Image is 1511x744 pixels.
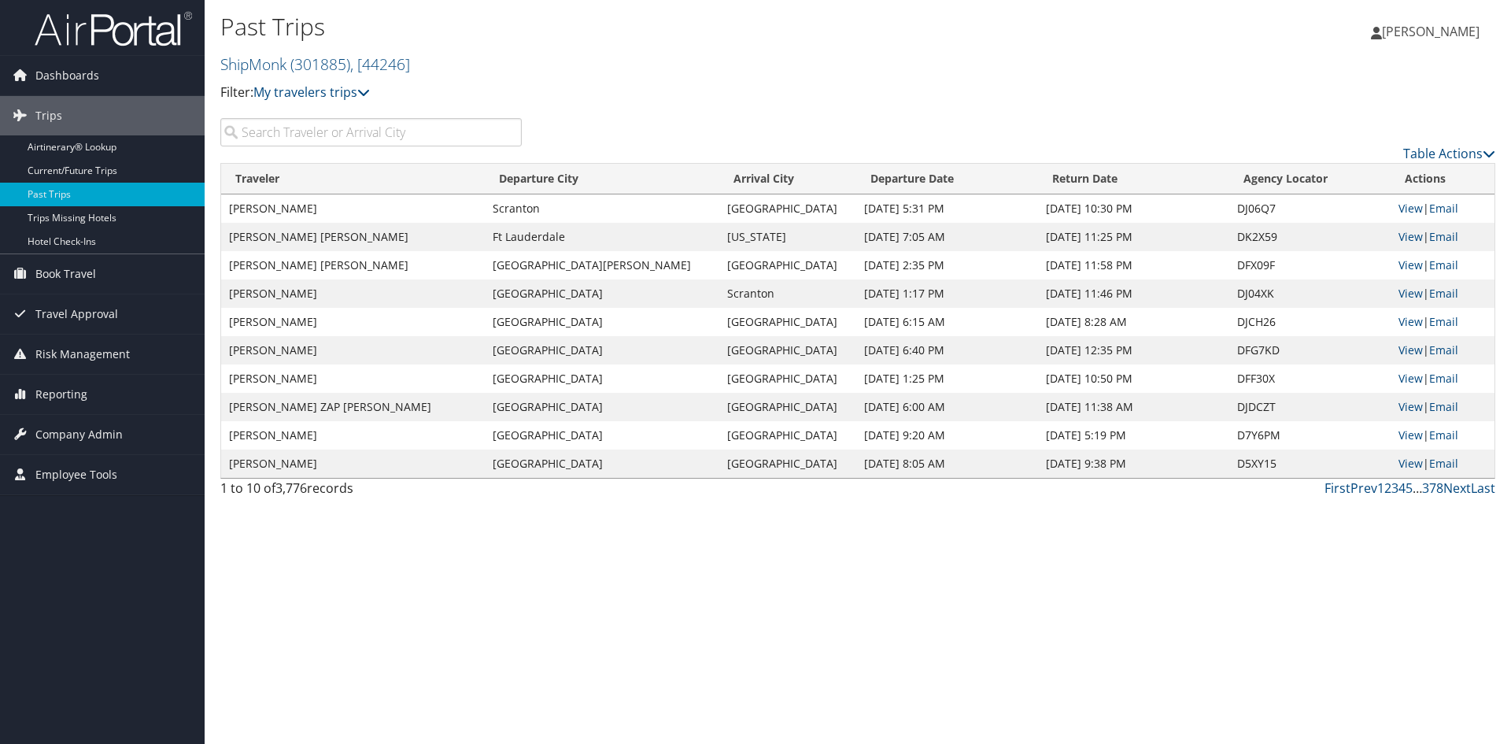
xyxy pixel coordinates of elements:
[1229,450,1390,478] td: D5XY15
[1229,308,1390,336] td: DJCH26
[253,83,370,101] a: My travelers trips
[220,83,1070,103] p: Filter:
[290,54,350,75] span: ( 301885 )
[719,279,857,308] td: Scranton
[856,393,1038,421] td: [DATE] 6:00 AM
[485,164,719,194] th: Departure City: activate to sort column ascending
[1391,164,1494,194] th: Actions
[1398,257,1423,272] a: View
[221,450,485,478] td: [PERSON_NAME]
[719,450,857,478] td: [GEOGRAPHIC_DATA]
[1429,201,1458,216] a: Email
[1471,479,1495,497] a: Last
[221,223,485,251] td: [PERSON_NAME] [PERSON_NAME]
[1398,479,1406,497] a: 4
[856,164,1038,194] th: Departure Date: activate to sort column ascending
[719,393,857,421] td: [GEOGRAPHIC_DATA]
[350,54,410,75] span: , [ 44246 ]
[856,336,1038,365] td: [DATE] 6:40 PM
[1038,421,1230,450] td: [DATE] 5:19 PM
[856,450,1038,478] td: [DATE] 8:05 AM
[35,56,99,95] span: Dashboards
[1377,479,1384,497] a: 1
[220,54,410,75] a: ShipMonk
[485,393,719,421] td: [GEOGRAPHIC_DATA]
[221,308,485,336] td: [PERSON_NAME]
[719,308,857,336] td: [GEOGRAPHIC_DATA]
[221,421,485,450] td: [PERSON_NAME]
[275,479,307,497] span: 3,776
[1382,23,1480,40] span: [PERSON_NAME]
[1384,479,1391,497] a: 2
[221,279,485,308] td: [PERSON_NAME]
[35,335,130,374] span: Risk Management
[485,223,719,251] td: Ft Lauderdale
[1429,342,1458,357] a: Email
[1398,229,1423,244] a: View
[485,336,719,365] td: [GEOGRAPHIC_DATA]
[221,194,485,223] td: [PERSON_NAME]
[1038,251,1230,279] td: [DATE] 11:58 PM
[856,194,1038,223] td: [DATE] 5:31 PM
[1398,286,1423,301] a: View
[856,421,1038,450] td: [DATE] 9:20 AM
[485,279,719,308] td: [GEOGRAPHIC_DATA]
[220,10,1070,43] h1: Past Trips
[1429,257,1458,272] a: Email
[1038,164,1230,194] th: Return Date: activate to sort column ascending
[1429,399,1458,414] a: Email
[1429,456,1458,471] a: Email
[1324,479,1350,497] a: First
[1229,365,1390,393] td: DFF30X
[856,365,1038,393] td: [DATE] 1:25 PM
[485,194,719,223] td: Scranton
[1038,393,1230,421] td: [DATE] 11:38 AM
[1429,229,1458,244] a: Email
[1406,479,1413,497] a: 5
[1398,399,1423,414] a: View
[1350,479,1377,497] a: Prev
[1038,223,1230,251] td: [DATE] 11:25 PM
[1229,393,1390,421] td: DJDCZT
[1391,223,1494,251] td: |
[35,294,118,334] span: Travel Approval
[719,336,857,365] td: [GEOGRAPHIC_DATA]
[1391,393,1494,421] td: |
[221,336,485,365] td: [PERSON_NAME]
[719,194,857,223] td: [GEOGRAPHIC_DATA]
[485,251,719,279] td: [GEOGRAPHIC_DATA][PERSON_NAME]
[1038,279,1230,308] td: [DATE] 11:46 PM
[35,254,96,294] span: Book Travel
[1429,286,1458,301] a: Email
[856,308,1038,336] td: [DATE] 6:15 AM
[1391,450,1494,478] td: |
[220,118,522,146] input: Search Traveler or Arrival City
[35,415,123,454] span: Company Admin
[220,479,522,505] div: 1 to 10 of records
[1391,365,1494,393] td: |
[856,251,1038,279] td: [DATE] 2:35 PM
[1391,279,1494,308] td: |
[1229,164,1390,194] th: Agency Locator: activate to sort column ascending
[719,365,857,393] td: [GEOGRAPHIC_DATA]
[1429,371,1458,386] a: Email
[1391,336,1494,365] td: |
[1398,314,1423,329] a: View
[485,308,719,336] td: [GEOGRAPHIC_DATA]
[1038,194,1230,223] td: [DATE] 10:30 PM
[1422,479,1443,497] a: 378
[1038,365,1230,393] td: [DATE] 10:50 PM
[1229,279,1390,308] td: DJ04XK
[485,450,719,478] td: [GEOGRAPHIC_DATA]
[1429,428,1458,442] a: Email
[485,365,719,393] td: [GEOGRAPHIC_DATA]
[856,223,1038,251] td: [DATE] 7:05 AM
[35,10,192,47] img: airportal-logo.png
[1398,456,1423,471] a: View
[1398,201,1423,216] a: View
[1413,479,1422,497] span: …
[1038,308,1230,336] td: [DATE] 8:28 AM
[1391,251,1494,279] td: |
[1443,479,1471,497] a: Next
[1398,342,1423,357] a: View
